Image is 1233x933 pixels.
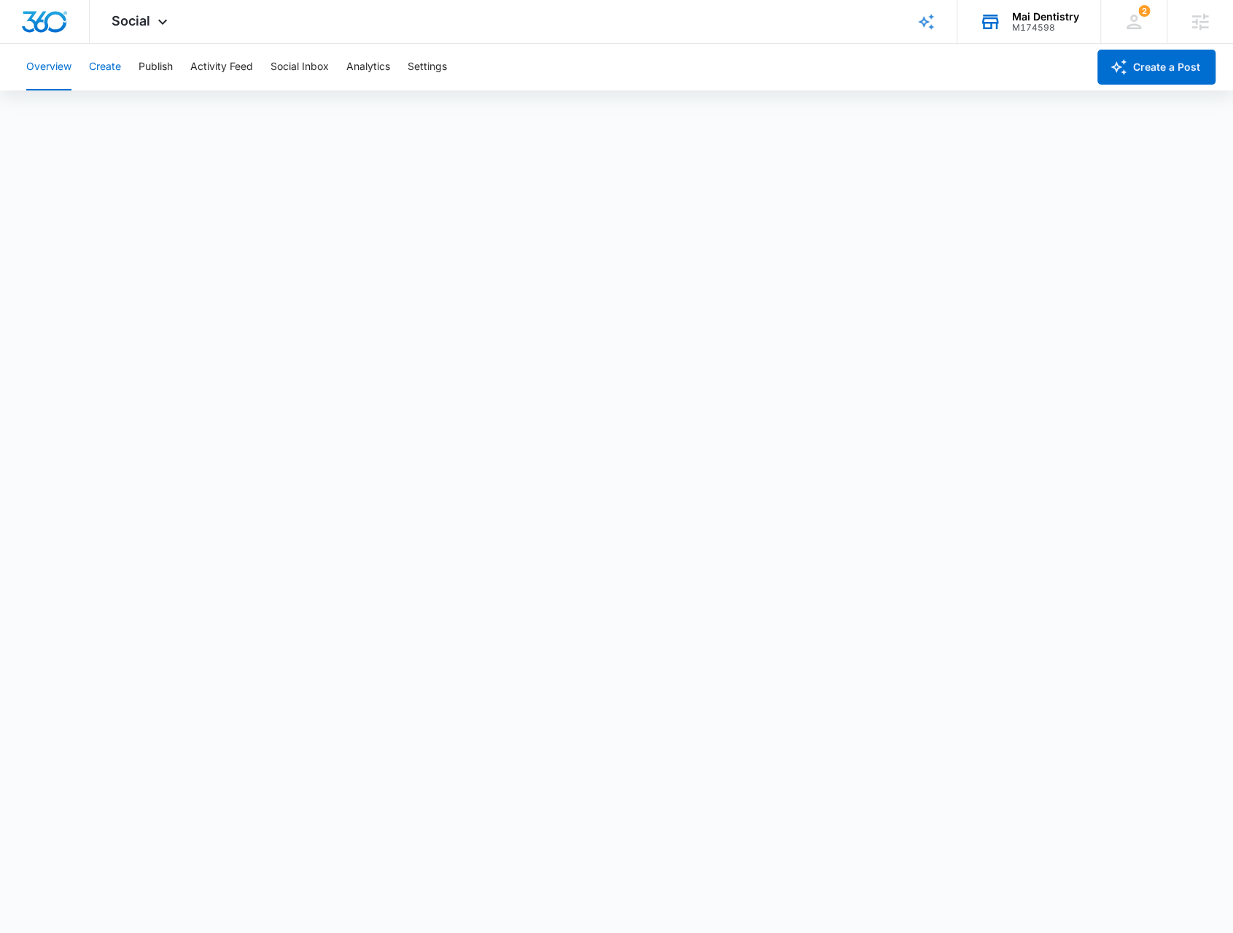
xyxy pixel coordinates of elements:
[1097,50,1216,85] button: Create a Post
[1012,11,1079,23] div: account name
[1012,23,1079,33] div: account id
[190,44,253,90] button: Activity Feed
[89,44,121,90] button: Create
[1138,5,1150,17] span: 2
[26,44,71,90] button: Overview
[112,13,150,28] span: Social
[346,44,390,90] button: Analytics
[139,44,173,90] button: Publish
[408,44,447,90] button: Settings
[1138,5,1150,17] div: notifications count
[271,44,329,90] button: Social Inbox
